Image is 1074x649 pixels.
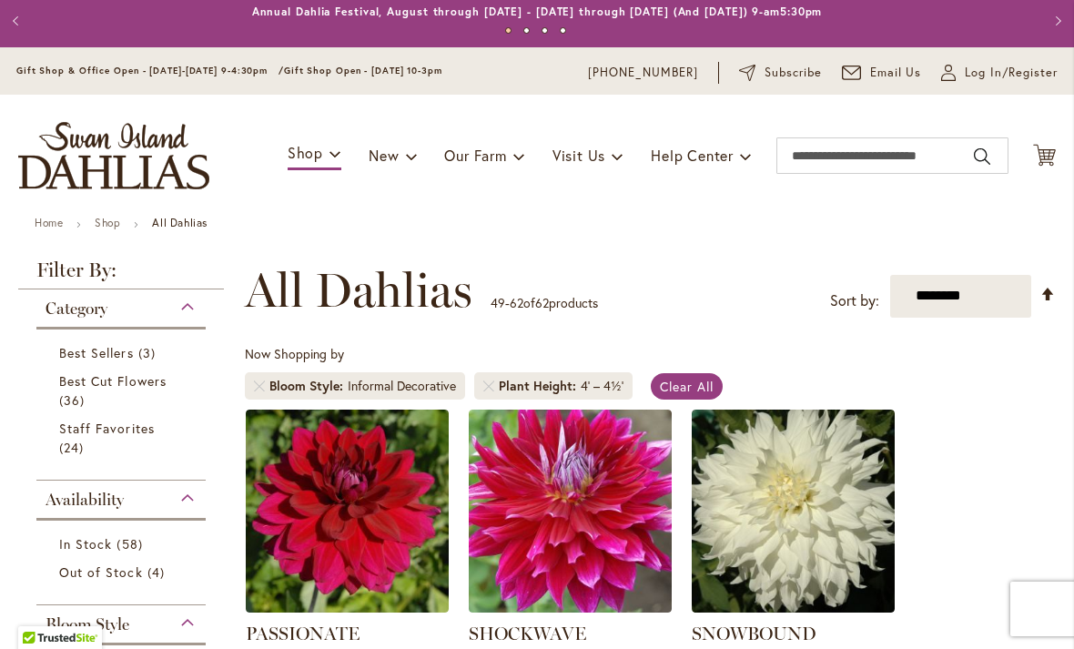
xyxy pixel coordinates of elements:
a: SHOCKWAVE [469,623,586,644]
a: Shockwave [469,599,672,616]
span: Staff Favorites [59,420,155,437]
span: 49 [491,294,505,311]
span: All Dahlias [245,263,472,318]
span: Plant Height [499,377,581,395]
iframe: Launch Accessibility Center [14,584,65,635]
a: Best Sellers [59,343,187,362]
span: Email Us [870,64,922,82]
span: Log In/Register [965,64,1058,82]
span: Availability [46,490,124,510]
a: PASSIONATE [246,599,449,616]
a: Staff Favorites [59,419,187,457]
p: - of products [491,289,598,318]
img: PASSIONATE [246,410,449,613]
a: Snowbound [692,599,895,616]
a: Email Us [842,64,922,82]
span: Best Cut Flowers [59,372,167,390]
span: New [369,146,399,165]
span: Now Shopping by [245,345,344,362]
span: Bloom Style [269,377,348,395]
span: Bloom Style [46,614,129,634]
button: 4 of 4 [560,27,566,34]
img: Snowbound [692,410,895,613]
a: SNOWBOUND [692,623,816,644]
button: 2 of 4 [523,27,530,34]
a: Shop [95,216,120,229]
span: 62 [535,294,549,311]
div: 4' – 4½' [581,377,623,395]
a: Out of Stock 4 [59,563,187,582]
span: Best Sellers [59,344,134,361]
span: 4 [147,563,169,582]
a: Clear All [651,373,723,400]
strong: Filter By: [18,260,224,289]
span: Subscribe [765,64,822,82]
button: 3 of 4 [542,27,548,34]
span: Clear All [660,378,714,395]
a: Home [35,216,63,229]
img: Shockwave [469,410,672,613]
a: PASSIONATE [246,623,360,644]
span: Out of Stock [59,563,143,581]
label: Sort by: [830,284,879,318]
span: 36 [59,390,89,410]
span: 58 [117,534,147,553]
span: 62 [510,294,523,311]
span: Help Center [651,146,734,165]
span: Our Farm [444,146,506,165]
button: Next [1038,3,1074,39]
strong: All Dahlias [152,216,208,229]
a: Remove Plant Height 4' – 4½' [483,380,494,391]
a: Log In/Register [941,64,1058,82]
a: Annual Dahlia Festival, August through [DATE] - [DATE] through [DATE] (And [DATE]) 9-am5:30pm [252,5,823,18]
span: Gift Shop & Office Open - [DATE]-[DATE] 9-4:30pm / [16,65,284,76]
a: [PHONE_NUMBER] [588,64,698,82]
a: In Stock 58 [59,534,187,553]
a: Best Cut Flowers [59,371,187,410]
a: store logo [18,122,209,189]
span: Category [46,299,107,319]
span: Visit Us [552,146,605,165]
span: Shop [288,143,323,162]
div: Informal Decorative [348,377,456,395]
span: 3 [138,343,160,362]
span: 24 [59,438,88,457]
button: 1 of 4 [505,27,512,34]
span: Gift Shop Open - [DATE] 10-3pm [284,65,442,76]
a: Subscribe [739,64,822,82]
a: Remove Bloom Style Informal Decorative [254,380,265,391]
span: In Stock [59,535,112,553]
